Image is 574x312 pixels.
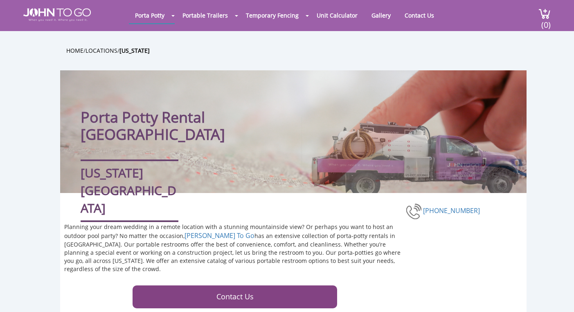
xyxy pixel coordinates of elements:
a: Contact Us [398,7,440,23]
a: Porta Potty [129,7,171,23]
img: JOHN to go [23,8,91,21]
a: [PHONE_NUMBER] [423,206,480,215]
div: [US_STATE][GEOGRAPHIC_DATA] [81,159,178,222]
a: Unit Calculator [311,7,364,23]
a: [US_STATE] [119,47,150,54]
a: Contact Us [133,285,337,308]
span: No matter the occasion, has an extensive collection of porta-potty rentals in [GEOGRAPHIC_DATA]. ... [64,232,395,256]
h1: Porta Potty Rental [GEOGRAPHIC_DATA] [81,87,344,143]
img: cart a [538,8,551,19]
img: phone-number [406,202,423,220]
span: Our porta-potties go where you go, all across [US_STATE]. We offer an extensive catalog of variou... [64,249,401,273]
a: Locations [86,47,117,54]
ul: / / [66,46,533,55]
img: Truck [302,117,522,193]
span: (0) [541,13,551,30]
a: Portable Trailers [176,7,234,23]
a: Gallery [365,7,397,23]
a: [PERSON_NAME] To Go [185,231,254,240]
span: Planning your dream wedding in a remote location with a stunning mountainside view? Or perhaps yo... [64,223,393,240]
a: Temporary Fencing [240,7,305,23]
a: Home [66,47,83,54]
